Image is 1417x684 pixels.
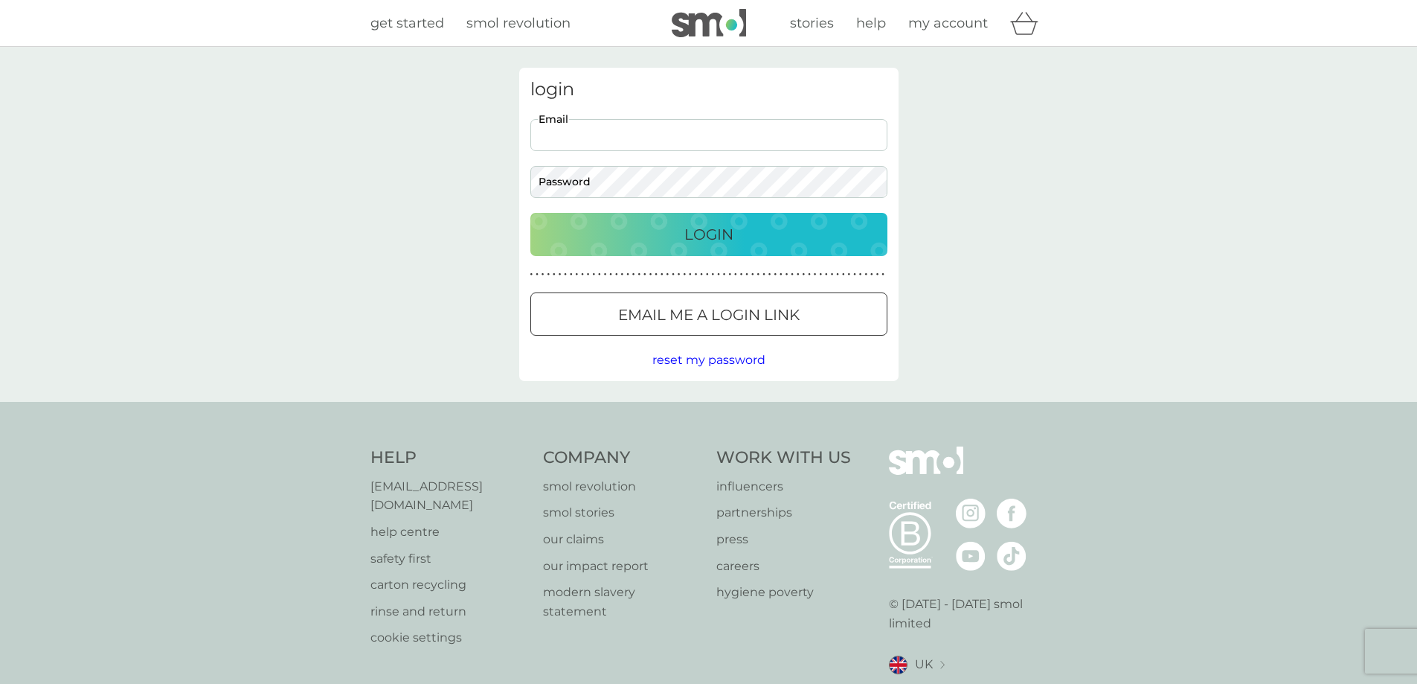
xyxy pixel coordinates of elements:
[609,271,612,278] p: ●
[803,271,806,278] p: ●
[543,557,701,576] a: our impact report
[728,271,731,278] p: ●
[853,271,856,278] p: ●
[864,271,867,278] p: ●
[689,271,692,278] p: ●
[370,447,529,470] h4: Help
[790,13,834,34] a: stories
[745,271,748,278] p: ●
[530,79,887,100] h3: login
[543,447,701,470] h4: Company
[814,271,817,278] p: ●
[370,15,444,31] span: get started
[683,271,686,278] p: ●
[889,595,1047,633] p: © [DATE] - [DATE] smol limited
[856,15,886,31] span: help
[672,9,746,37] img: smol
[848,271,851,278] p: ●
[940,661,945,669] img: select a new location
[592,271,595,278] p: ●
[740,271,743,278] p: ●
[859,271,862,278] p: ●
[695,271,698,278] p: ●
[716,447,851,470] h4: Work With Us
[819,271,822,278] p: ●
[564,271,567,278] p: ●
[762,271,765,278] p: ●
[536,271,539,278] p: ●
[370,628,529,648] a: cookie settings
[370,522,529,542] a: help centre
[370,477,529,515] a: [EMAIL_ADDRESS][DOMAIN_NAME]
[543,583,701,621] a: modern slavery statement
[370,602,529,621] a: rinse and return
[706,271,709,278] p: ●
[466,15,571,31] span: smol revolution
[956,541,986,571] img: visit the smol Youtube page
[598,271,601,278] p: ●
[637,271,640,278] p: ●
[716,530,851,549] a: press
[547,271,550,278] p: ●
[836,271,839,278] p: ●
[370,575,529,595] p: carton recycling
[751,271,754,278] p: ●
[543,477,701,496] a: smol revolution
[643,271,646,278] p: ●
[684,223,733,246] p: Login
[530,213,887,256] button: Login
[716,477,851,496] a: influencers
[370,549,529,569] a: safety first
[842,271,845,278] p: ●
[466,13,571,34] a: smol revolution
[908,15,988,31] span: my account
[716,557,851,576] a: careers
[915,655,933,674] span: UK
[615,271,618,278] p: ●
[530,271,533,278] p: ●
[716,583,851,602] p: hygiene poverty
[649,271,652,278] p: ●
[908,13,988,34] a: my account
[774,271,777,278] p: ●
[889,656,907,674] img: UK flag
[700,271,703,278] p: ●
[831,271,834,278] p: ●
[652,351,765,370] button: reset my password
[876,271,879,278] p: ●
[661,271,663,278] p: ●
[717,271,720,278] p: ●
[370,13,444,34] a: get started
[553,271,556,278] p: ●
[576,271,579,278] p: ●
[621,271,624,278] p: ●
[956,499,986,528] img: visit the smol Instagram page
[632,271,635,278] p: ●
[790,15,834,31] span: stories
[626,271,629,278] p: ●
[559,271,562,278] p: ●
[542,271,544,278] p: ●
[604,271,607,278] p: ●
[716,503,851,522] a: partnerships
[530,293,887,336] button: Email me a login link
[997,499,1026,528] img: visit the smol Facebook page
[785,271,788,278] p: ●
[543,530,701,549] a: our claims
[1010,8,1047,38] div: basket
[678,271,681,278] p: ●
[734,271,737,278] p: ●
[856,13,886,34] a: help
[655,271,658,278] p: ●
[889,447,963,497] img: smol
